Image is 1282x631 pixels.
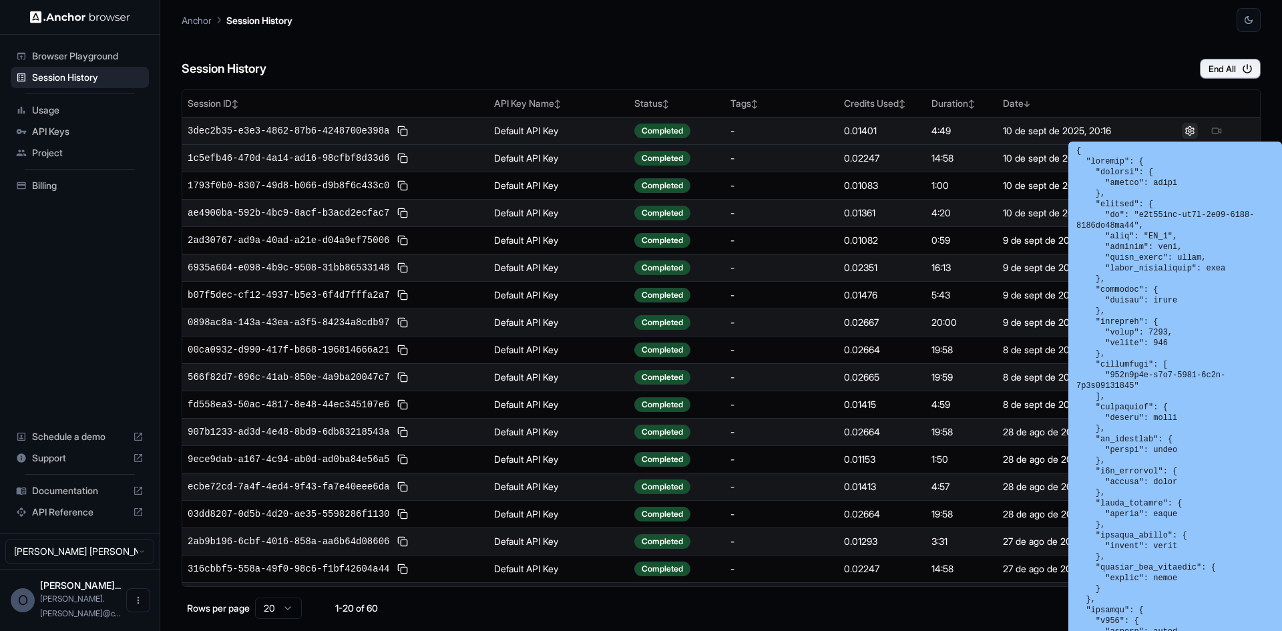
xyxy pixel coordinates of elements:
[489,254,629,281] td: Default API Key
[489,418,629,445] td: Default API Key
[32,484,128,497] span: Documentation
[11,426,149,447] div: Schedule a demo
[1003,507,1141,521] div: 28 de ago de 2025, 08:10
[1003,425,1141,439] div: 28 de ago de 2025, 15:08
[931,206,992,220] div: 4:20
[844,179,921,192] div: 0.01083
[11,501,149,523] div: API Reference
[489,473,629,500] td: Default API Key
[188,152,389,165] span: 1c5efb46-470d-4a14-ad16-98cfbf8d33d6
[634,260,690,275] div: Completed
[188,425,389,439] span: 907b1233-ad3d-4e48-8bd9-6db83218543a
[489,528,629,555] td: Default API Key
[634,397,690,412] div: Completed
[634,124,690,138] div: Completed
[844,124,921,138] div: 0.01401
[188,234,389,247] span: 2ad30767-ad9a-40ad-a21e-d04a9ef75006
[188,124,389,138] span: 3dec2b35-e3e3-4862-87b6-4248700e398a
[931,562,992,576] div: 14:58
[188,261,389,274] span: 6935a604-e098-4b9c-9508-31bb86533148
[931,507,992,521] div: 19:58
[489,172,629,199] td: Default API Key
[32,103,144,117] span: Usage
[931,371,992,384] div: 19:59
[634,151,690,166] div: Completed
[899,99,905,109] span: ↕
[232,99,238,109] span: ↕
[323,602,390,615] div: 1-20 of 60
[844,480,921,493] div: 0.01413
[226,13,292,27] p: Session History
[489,500,629,528] td: Default API Key
[1003,179,1141,192] div: 10 de sept de 2025, 17:43
[1200,59,1261,79] button: End All
[494,97,624,110] div: API Key Name
[931,343,992,357] div: 19:58
[1003,288,1141,302] div: 9 de sept de 2025, 13:48
[188,343,389,357] span: 00ca0932-d990-417f-b868-196814666a21
[844,507,921,521] div: 0.02664
[489,582,629,610] td: Default API Key
[32,179,144,192] span: Billing
[188,179,389,192] span: 1793f0b0-8307-49d8-b066-d9b8f6c433c0
[1003,343,1141,357] div: 8 de sept de 2025, 09:59
[844,261,921,274] div: 0.02351
[931,234,992,247] div: 0:59
[11,480,149,501] div: Documentation
[844,398,921,411] div: 0.01415
[489,281,629,308] td: Default API Key
[1003,152,1141,165] div: 10 de sept de 2025, 19:34
[188,206,389,220] span: ae4900ba-592b-4bc9-8acf-b3acd2ecfac7
[844,152,921,165] div: 0.02247
[182,59,266,79] h6: Session History
[489,308,629,336] td: Default API Key
[554,99,561,109] span: ↕
[1003,480,1141,493] div: 28 de ago de 2025, 14:33
[931,261,992,274] div: 16:13
[489,336,629,363] td: Default API Key
[844,234,921,247] div: 0.01082
[844,97,921,110] div: Credits Used
[187,602,250,615] p: Rows per page
[730,371,833,384] div: -
[40,580,121,591] span: Omar Fernando Bolaños Delgado
[634,479,690,494] div: Completed
[489,199,629,226] td: Default API Key
[931,535,992,548] div: 3:31
[11,67,149,88] div: Session History
[489,445,629,473] td: Default API Key
[489,226,629,254] td: Default API Key
[11,121,149,142] div: API Keys
[634,507,690,521] div: Completed
[188,480,389,493] span: ecbe72cd-7a4f-4ed4-9f43-fa7e40eee6da
[931,124,992,138] div: 4:49
[634,288,690,302] div: Completed
[489,363,629,391] td: Default API Key
[730,316,833,329] div: -
[931,152,992,165] div: 14:58
[489,391,629,418] td: Default API Key
[844,453,921,466] div: 0.01153
[32,71,144,84] span: Session History
[489,144,629,172] td: Default API Key
[931,97,992,110] div: Duration
[188,507,389,521] span: 03dd8207-0d5b-4d20-ae35-5598286f1130
[730,562,833,576] div: -
[32,451,128,465] span: Support
[844,316,921,329] div: 0.02667
[730,507,833,521] div: -
[844,535,921,548] div: 0.01293
[730,535,833,548] div: -
[188,453,389,466] span: 9ece9dab-a167-4c94-ab0d-ad0ba84e56a5
[11,99,149,121] div: Usage
[32,125,144,138] span: API Keys
[1024,99,1030,109] span: ↓
[11,45,149,67] div: Browser Playground
[730,152,833,165] div: -
[634,178,690,193] div: Completed
[32,505,128,519] span: API Reference
[634,233,690,248] div: Completed
[968,99,975,109] span: ↕
[931,316,992,329] div: 20:00
[931,288,992,302] div: 5:43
